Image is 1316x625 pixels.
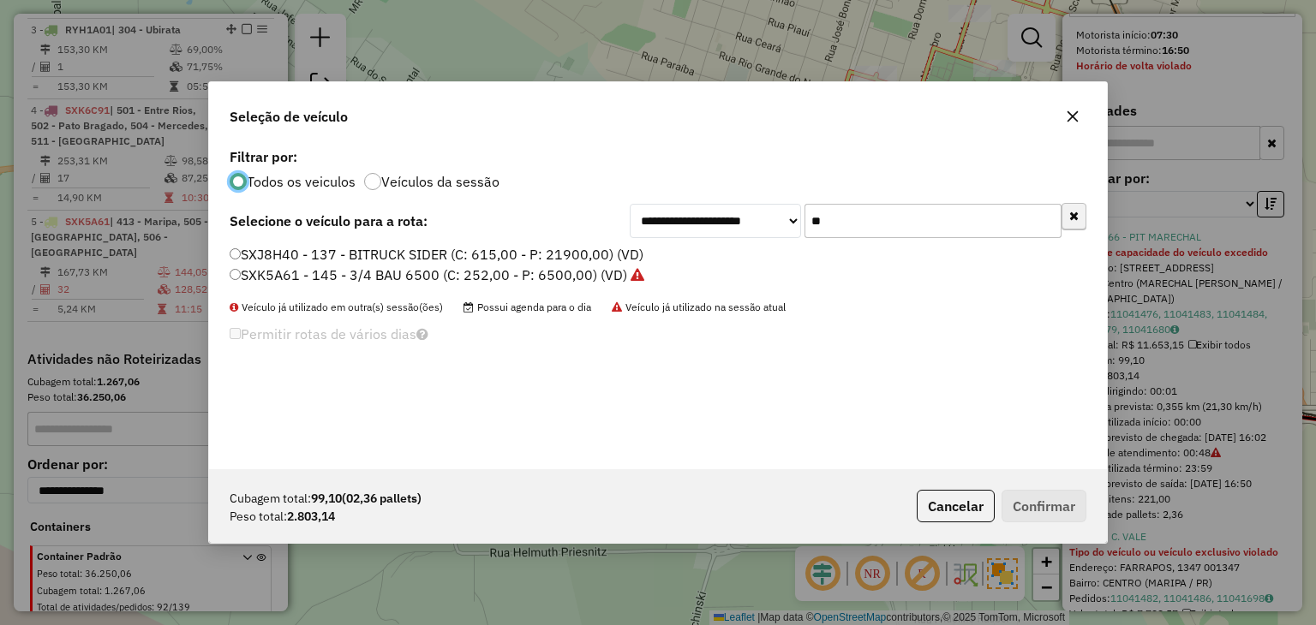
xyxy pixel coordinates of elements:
[230,269,241,280] input: SXK5A61 - 145 - 3/4 BAU 6500 (C: 252,00 - P: 6500,00) (VD)
[230,301,443,313] span: Veículo já utilizado em outra(s) sessão(ões)
[287,508,335,526] strong: 2.803,14
[230,490,311,508] span: Cubagem total:
[230,212,428,229] strong: Selecione o veículo para a rota:
[230,265,644,285] label: SXK5A61 - 145 - 3/4 BAU 6500 (C: 252,00 - P: 6500,00) (VD)
[311,490,422,508] strong: 99,10
[230,146,1086,167] label: Filtrar por:
[230,106,348,127] span: Seleção de veículo
[230,328,241,339] input: Permitir rotas de vários dias
[917,490,995,522] button: Cancelar
[631,268,644,282] i: Veículo já utilizado na sessão atual
[230,318,428,350] label: Permitir rotas de vários dias
[612,301,786,313] span: Veículo já utilizado na sessão atual
[342,491,422,506] span: (02,36 pallets)
[464,301,591,313] span: Possui agenda para o dia
[230,508,287,526] span: Peso total:
[230,244,643,265] label: SXJ8H40 - 137 - BITRUCK SIDER (C: 615,00 - P: 21900,00) (VD)
[247,175,356,188] label: Todos os veiculos
[416,327,428,341] i: Selecione pelo menos um veículo
[381,175,499,188] label: Veículos da sessão
[230,248,241,259] input: SXJ8H40 - 137 - BITRUCK SIDER (C: 615,00 - P: 21900,00) (VD)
